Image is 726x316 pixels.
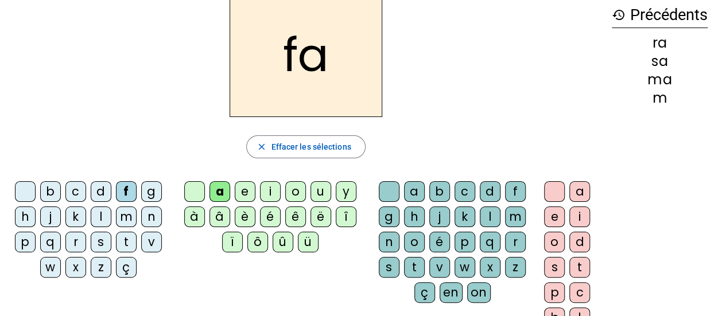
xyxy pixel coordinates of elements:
div: f [505,181,526,202]
div: a [404,181,425,202]
div: e [544,206,565,227]
div: z [505,257,526,278]
div: ra [612,36,708,50]
mat-icon: close [256,142,266,152]
div: e [235,181,255,202]
div: v [429,257,450,278]
div: m [505,206,526,227]
div: b [40,181,61,202]
div: l [480,206,500,227]
div: g [379,206,399,227]
div: m [116,206,137,227]
div: o [404,232,425,252]
div: r [505,232,526,252]
button: Effacer les sélections [246,135,365,158]
div: ï [222,232,243,252]
div: û [273,232,293,252]
div: ü [298,232,319,252]
div: n [379,232,399,252]
div: t [569,257,590,278]
div: c [455,181,475,202]
div: ç [414,282,435,303]
div: q [40,232,61,252]
div: d [569,232,590,252]
div: o [544,232,565,252]
div: p [455,232,475,252]
div: è [235,206,255,227]
div: w [40,257,61,278]
div: u [310,181,331,202]
div: r [65,232,86,252]
div: en [440,282,463,303]
div: j [429,206,450,227]
div: n [141,206,162,227]
div: s [379,257,399,278]
div: q [480,232,500,252]
div: s [544,257,565,278]
mat-icon: history [612,8,626,22]
h3: Précédents [612,2,708,28]
div: y [336,181,356,202]
div: i [260,181,281,202]
div: o [285,181,306,202]
div: â [209,206,230,227]
div: é [260,206,281,227]
div: a [569,181,590,202]
div: p [544,282,565,303]
div: b [429,181,450,202]
div: z [91,257,111,278]
div: l [91,206,111,227]
div: p [15,232,36,252]
div: a [209,181,230,202]
div: h [404,206,425,227]
div: c [569,282,590,303]
div: ô [247,232,268,252]
div: à [184,206,205,227]
span: Effacer les sélections [271,140,351,154]
div: i [569,206,590,227]
div: ma [612,73,708,87]
div: f [116,181,137,202]
div: c [65,181,86,202]
div: ê [285,206,306,227]
div: t [116,232,137,252]
div: î [336,206,356,227]
div: t [404,257,425,278]
div: d [480,181,500,202]
div: k [65,206,86,227]
div: x [480,257,500,278]
div: w [455,257,475,278]
div: j [40,206,61,227]
div: x [65,257,86,278]
div: é [429,232,450,252]
div: m [612,91,708,105]
div: sa [612,54,708,68]
div: ë [310,206,331,227]
div: on [467,282,491,303]
div: s [91,232,111,252]
div: v [141,232,162,252]
div: ç [116,257,137,278]
div: h [15,206,36,227]
div: k [455,206,475,227]
div: g [141,181,162,202]
div: d [91,181,111,202]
